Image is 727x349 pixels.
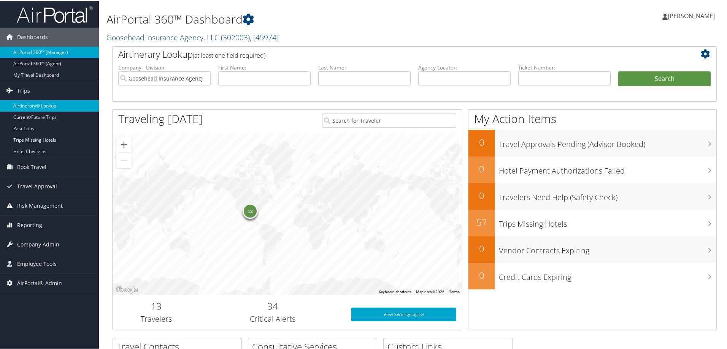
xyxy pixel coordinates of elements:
a: 0Travelers Need Help (Safety Check) [468,182,716,209]
span: AirPortal® Admin [17,273,62,292]
h2: 0 [468,135,495,148]
span: Trips [17,81,30,99]
h3: Hotel Payment Authorizations Failed [499,161,716,175]
h2: 0 [468,188,495,201]
label: Last Name: [318,63,411,71]
label: Agency Locator: [418,63,511,71]
h2: Airtinerary Lookup [118,47,660,60]
img: airportal-logo.png [17,5,93,23]
h3: Trips Missing Hotels [499,214,716,229]
a: 57Trips Missing Hotels [468,209,716,235]
span: Travel Approval [17,176,57,195]
h3: Travelers Need Help (Safety Check) [499,188,716,202]
a: 0Vendor Contracts Expiring [468,235,716,262]
h3: Critical Alerts [206,313,340,324]
a: View SecurityLogic® [351,307,456,321]
a: 0Travel Approvals Pending (Advisor Booked) [468,129,716,156]
a: 0Credit Cards Expiring [468,262,716,289]
h1: AirPortal 360™ Dashboard [106,11,517,27]
span: Dashboards [17,27,48,46]
span: , [ 45974 ] [250,32,279,42]
label: Company - Division: [118,63,211,71]
h3: Vendor Contracts Expiring [499,241,716,255]
img: Google [114,284,140,294]
h3: Travelers [118,313,194,324]
span: Reporting [17,215,42,234]
span: [PERSON_NAME] [668,11,715,19]
span: ( 302003 ) [221,32,250,42]
h2: 57 [468,215,495,228]
span: Employee Tools [17,254,57,273]
span: Book Travel [17,157,46,176]
div: 13 [243,203,258,218]
label: Ticket Number: [518,63,611,71]
label: First Name: [218,63,311,71]
button: Zoom out [116,152,132,167]
button: Zoom in [116,136,132,152]
h2: 0 [468,162,495,175]
a: 0Hotel Payment Authorizations Failed [468,156,716,182]
button: Search [618,71,711,86]
h2: 34 [206,299,340,312]
span: Risk Management [17,196,63,215]
h2: 0 [468,268,495,281]
span: Company Admin [17,234,59,253]
button: Keyboard shortcuts [379,289,411,294]
h3: Travel Approvals Pending (Advisor Booked) [499,134,716,149]
h1: My Action Items [468,110,716,126]
h3: Credit Cards Expiring [499,267,716,282]
h2: 13 [118,299,194,312]
h2: 0 [468,242,495,254]
a: Open this area in Google Maps (opens a new window) [114,284,140,294]
a: Terms (opens in new tab) [449,289,460,293]
span: Map data ©2025 [416,289,444,293]
a: [PERSON_NAME] [662,4,722,27]
h1: Traveling [DATE] [118,110,203,126]
input: Search for Traveler [322,113,456,127]
span: (at least one field required) [193,51,265,59]
a: Goosehead Insurance Agency, LLC [106,32,279,42]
